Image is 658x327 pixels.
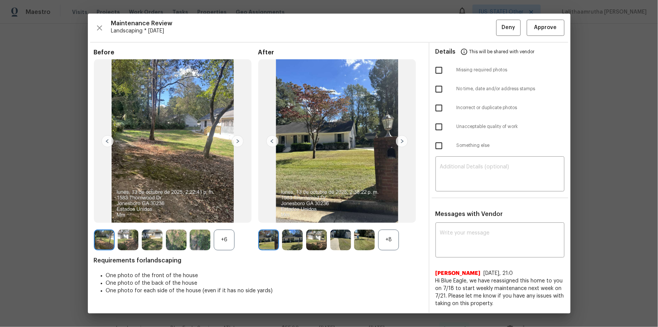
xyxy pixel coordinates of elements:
span: Hi Blue Eagle, we have reassigned this home to you on 7/18 to start weekly maintenance next week ... [436,277,564,307]
span: Something else [457,142,564,149]
span: Landscaping * [DATE] [111,27,496,35]
div: Incorrect or duplicate photos [429,99,571,117]
span: Incorrect or duplicate photos [457,105,564,111]
span: Before [94,49,258,56]
li: One photo of the front of the house [106,272,423,279]
span: No time, date and/or address stamps [457,86,564,92]
span: Requirements for landscaping [94,257,423,264]
img: right-chevron-button-url [232,135,244,147]
img: left-chevron-button-url [101,135,114,147]
span: This will be shared with vendor [469,43,535,61]
span: Approve [534,23,557,32]
span: Details [436,43,456,61]
span: [PERSON_NAME] [436,270,481,277]
span: Messages with Vendor [436,211,503,217]
img: left-chevron-button-url [266,135,278,147]
div: +6 [214,230,235,250]
li: One photo of the back of the house [106,279,423,287]
div: Something else [429,136,571,155]
div: +8 [378,230,399,250]
img: right-chevron-button-url [396,135,408,147]
span: [DATE], 21:0 [484,271,513,276]
span: Deny [502,23,515,32]
span: Unacceptable quality of work [457,123,564,130]
li: One photo for each side of the house (even if it has no side yards) [106,287,423,295]
span: Missing required photos [457,67,564,73]
div: No time, date and/or address stamps [429,80,571,99]
span: Maintenance Review [111,20,496,27]
span: After [258,49,423,56]
button: Approve [527,20,564,36]
button: Deny [496,20,521,36]
div: Missing required photos [429,61,571,80]
div: Unacceptable quality of work [429,117,571,136]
